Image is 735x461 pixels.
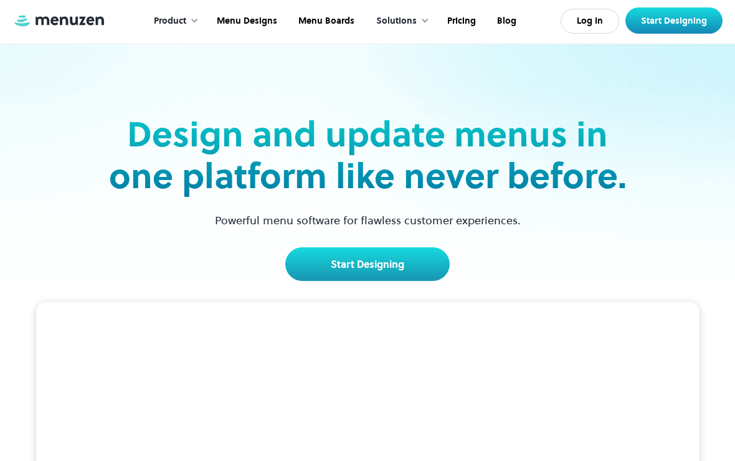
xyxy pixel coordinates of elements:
[561,9,619,34] a: Log In
[205,2,287,40] a: Menu Designs
[154,14,186,28] div: Product
[485,2,526,40] a: Blog
[199,212,536,229] p: Powerful menu software for flawless customer experiences.
[625,7,723,34] a: Start Designing
[285,247,450,281] a: Start Designing
[287,2,364,40] a: Menu Boards
[105,113,630,197] h2: Design and update menus in one platform like never before.
[376,14,417,28] div: Solutions
[141,2,205,40] div: Product
[364,2,435,40] div: Solutions
[435,2,485,40] a: Pricing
